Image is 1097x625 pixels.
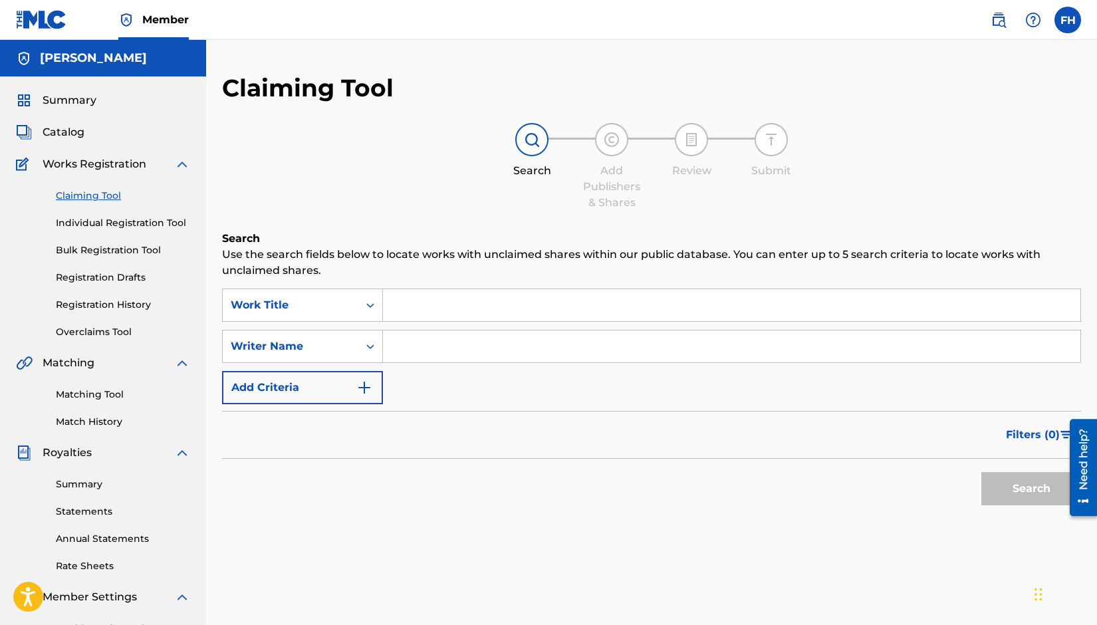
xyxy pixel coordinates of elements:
span: Works Registration [43,156,146,172]
span: Royalties [43,445,92,461]
img: Top Rightsholder [118,12,134,28]
div: User Menu [1054,7,1081,33]
img: Catalog [16,124,32,140]
div: Review [658,163,725,179]
iframe: Chat Widget [1031,561,1097,625]
img: expand [174,445,190,461]
a: SummarySummary [16,92,96,108]
img: expand [174,589,190,605]
a: Claiming Tool [56,189,190,203]
a: Match History [56,415,190,429]
button: Filters (0) [998,418,1081,451]
img: Summary [16,92,32,108]
img: expand [174,355,190,371]
img: step indicator icon for Review [683,132,699,148]
img: Accounts [16,51,32,66]
div: Submit [738,163,804,179]
button: Add Criteria [222,371,383,404]
a: Public Search [985,7,1012,33]
a: Registration History [56,298,190,312]
a: Rate Sheets [56,559,190,573]
img: expand [174,156,190,172]
span: Member Settings [43,589,137,605]
a: Summary [56,477,190,491]
div: Drag [1035,574,1042,614]
img: 9d2ae6d4665cec9f34b9.svg [356,380,372,396]
form: Search Form [222,289,1081,512]
a: CatalogCatalog [16,124,84,140]
img: help [1025,12,1041,28]
h2: Claiming Tool [222,73,394,103]
a: Bulk Registration Tool [56,243,190,257]
h5: Fred Houston [40,51,147,66]
img: Matching [16,355,33,371]
img: step indicator icon for Add Publishers & Shares [604,132,620,148]
a: Statements [56,505,190,519]
img: Royalties [16,445,32,461]
span: Summary [43,92,96,108]
h6: Search [222,231,1081,247]
img: step indicator icon for Search [524,132,540,148]
img: search [991,12,1007,28]
div: Writer Name [231,338,350,354]
div: Help [1020,7,1046,33]
span: Member [142,12,189,27]
a: Individual Registration Tool [56,216,190,230]
img: step indicator icon for Submit [763,132,779,148]
div: Work Title [231,297,350,313]
p: Use the search fields below to locate works with unclaimed shares within our public database. You... [222,247,1081,279]
img: Works Registration [16,156,33,172]
a: Overclaims Tool [56,325,190,339]
a: Registration Drafts [56,271,190,285]
span: Catalog [43,124,84,140]
img: MLC Logo [16,10,67,29]
span: Matching [43,355,94,371]
div: Add Publishers & Shares [578,163,645,211]
a: Matching Tool [56,388,190,402]
a: Annual Statements [56,532,190,546]
div: Search [499,163,565,179]
iframe: Resource Center [1060,414,1097,521]
span: Filters ( 0 ) [1006,427,1060,443]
